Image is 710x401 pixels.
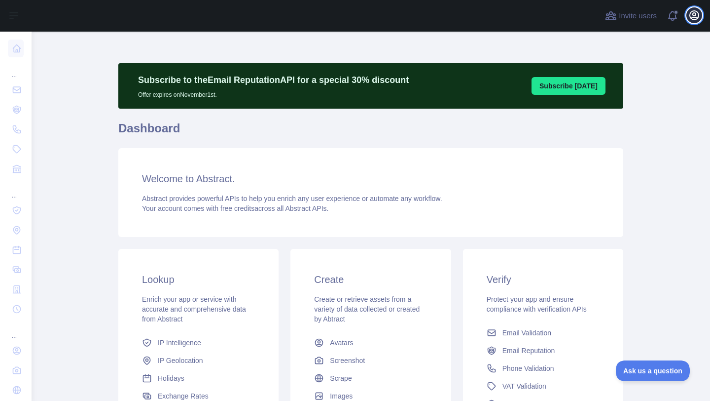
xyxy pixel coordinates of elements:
[487,273,600,286] h3: Verify
[502,381,546,391] span: VAT Validation
[142,204,328,212] span: Your account comes with across all Abstract APIs.
[314,295,420,323] span: Create or retrieve assets from a variety of data collected or created by Abtract
[8,59,24,79] div: ...
[330,373,352,383] span: Scrape
[138,334,259,352] a: IP Intelligence
[118,120,623,144] h1: Dashboard
[138,87,409,99] p: Offer expires on November 1st.
[8,320,24,340] div: ...
[142,295,246,323] span: Enrich your app or service with accurate and comprehensive data from Abstract
[158,373,184,383] span: Holidays
[310,334,431,352] a: Avatars
[158,338,201,348] span: IP Intelligence
[138,73,409,87] p: Subscribe to the Email Reputation API for a special 30 % discount
[138,369,259,387] a: Holidays
[619,10,657,22] span: Invite users
[502,346,555,356] span: Email Reputation
[138,352,259,369] a: IP Geolocation
[8,180,24,200] div: ...
[310,369,431,387] a: Scrape
[330,338,353,348] span: Avatars
[603,8,659,24] button: Invite users
[158,391,209,401] span: Exchange Rates
[616,361,690,381] iframe: Toggle Customer Support
[502,328,551,338] span: Email Validation
[142,172,600,186] h3: Welcome to Abstract.
[483,360,603,377] a: Phone Validation
[483,342,603,360] a: Email Reputation
[158,356,203,365] span: IP Geolocation
[220,204,254,212] span: free credits
[142,195,442,202] span: Abstract provides powerful APIs to help you enrich any user experience or automate any workflow.
[330,391,353,401] span: Images
[532,77,605,95] button: Subscribe [DATE]
[502,363,554,373] span: Phone Validation
[483,377,603,395] a: VAT Validation
[487,295,587,313] span: Protect your app and ensure compliance with verification APIs
[310,352,431,369] a: Screenshot
[330,356,365,365] span: Screenshot
[142,273,255,286] h3: Lookup
[314,273,427,286] h3: Create
[483,324,603,342] a: Email Validation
